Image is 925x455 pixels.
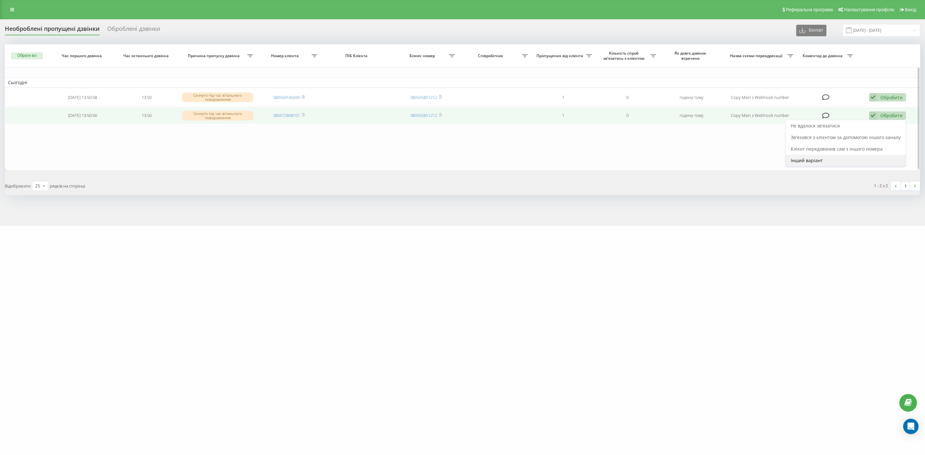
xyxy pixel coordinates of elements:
[880,94,903,101] div: Обробити
[273,94,300,100] a: 380504140430
[410,112,437,118] a: 380935851212
[115,107,179,124] td: 13:50
[51,107,115,124] td: [DATE] 13:50:56
[35,183,40,189] div: 25
[791,157,823,163] span: Інший варіант
[874,182,888,189] div: 1 - 2 з 2
[182,53,247,58] span: Причина пропуску дзвінка
[11,52,43,59] button: Обрати всі
[791,123,840,129] span: Не вдалося зв'язатися
[595,107,659,124] td: 0
[410,94,437,100] a: 380505851212
[182,92,253,102] div: Скинуто під час вітального повідомлення
[905,7,916,12] span: Вихід
[5,78,920,87] td: Сьогодні
[723,107,797,124] td: Copy Main з Webhook number
[844,7,894,12] span: Налаштування профілю
[327,53,387,58] span: ПІБ Клієнта
[115,89,179,106] td: 13:50
[57,53,109,58] span: Час першого дзвінка
[595,89,659,106] td: 0
[397,53,449,58] span: Бізнес номер
[723,89,797,106] td: Copy Main з Webhook number
[727,53,787,58] span: Назва схеми переадресації
[791,146,883,152] span: Клієнт передзвонив сам з іншого номера
[5,25,100,35] div: Необроблені пропущені дзвінки
[531,107,595,124] td: 1
[791,134,901,140] span: Зв'язався з клієнтом за допомогою іншого каналу
[461,53,521,58] span: Співробітник
[50,183,85,189] span: рядків на сторінці
[107,25,160,35] div: Оброблені дзвінки
[800,53,847,58] span: Коментар до дзвінка
[659,107,724,124] td: годину тому
[903,419,919,434] div: Open Intercom Messenger
[880,112,903,118] div: Обробити
[273,112,300,118] a: 380672898101
[796,25,826,36] button: Експорт
[665,51,718,61] span: Як довго дзвінок втрачено
[531,89,595,106] td: 1
[901,181,910,190] a: 1
[659,89,724,106] td: годину тому
[121,53,173,58] span: Час останнього дзвінка
[786,7,833,12] span: Реферальна програма
[182,111,253,120] div: Скинуто під час вітального повідомлення
[598,51,650,61] span: Кількість спроб зв'язатись з клієнтом
[51,89,115,106] td: [DATE] 13:50:58
[5,183,31,189] span: Відображати
[534,53,586,58] span: Пропущених від клієнта
[260,53,312,58] span: Номер клієнта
